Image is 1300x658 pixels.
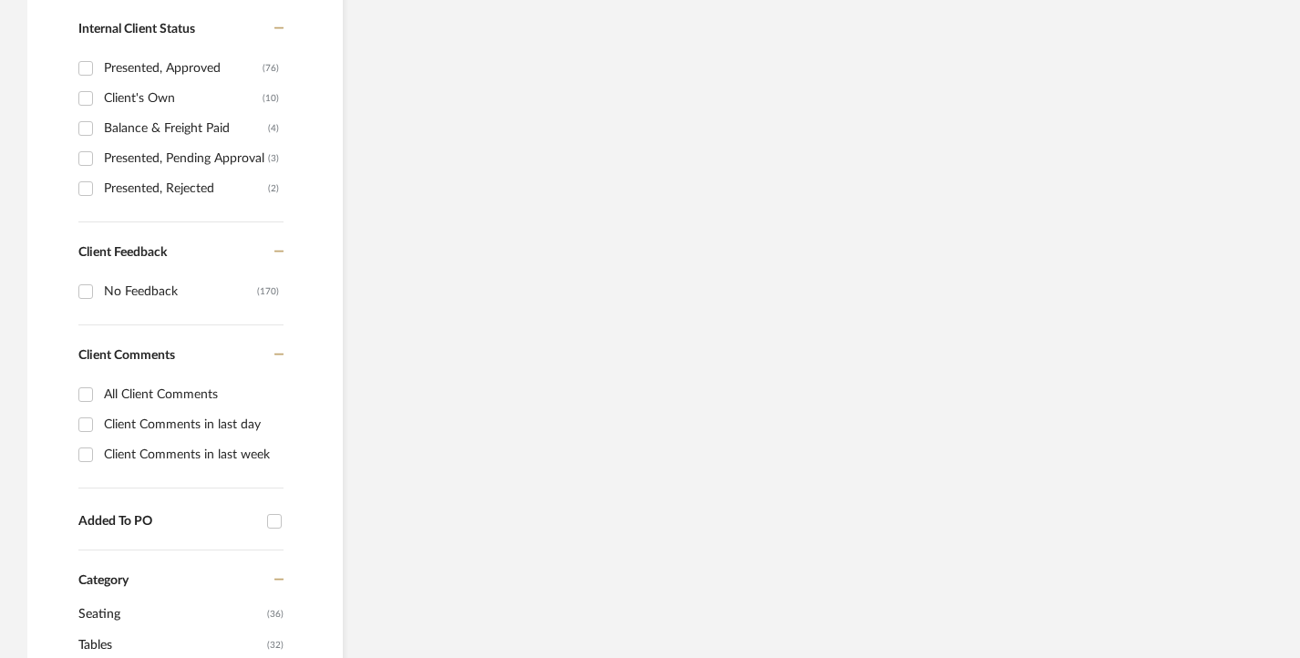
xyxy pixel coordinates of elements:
span: Seating [78,599,263,630]
div: Presented, Rejected [104,174,268,203]
div: Client Comments in last week [104,440,279,469]
div: (2) [268,174,279,203]
div: (76) [263,54,279,83]
div: Client's Own [104,84,263,113]
span: Client Comments [78,349,175,362]
div: No Feedback [104,277,257,306]
span: (36) [267,600,284,629]
div: Presented, Pending Approval [104,144,268,173]
div: (170) [257,277,279,306]
div: Client Comments in last day [104,410,279,439]
div: (10) [263,84,279,113]
div: Added To PO [78,514,258,529]
div: Presented, Approved [104,54,263,83]
span: Internal Client Status [78,23,195,36]
span: Client Feedback [78,246,167,259]
div: Balance & Freight Paid [104,114,268,143]
div: (3) [268,144,279,173]
span: Category [78,573,129,589]
div: (4) [268,114,279,143]
div: All Client Comments [104,380,279,409]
